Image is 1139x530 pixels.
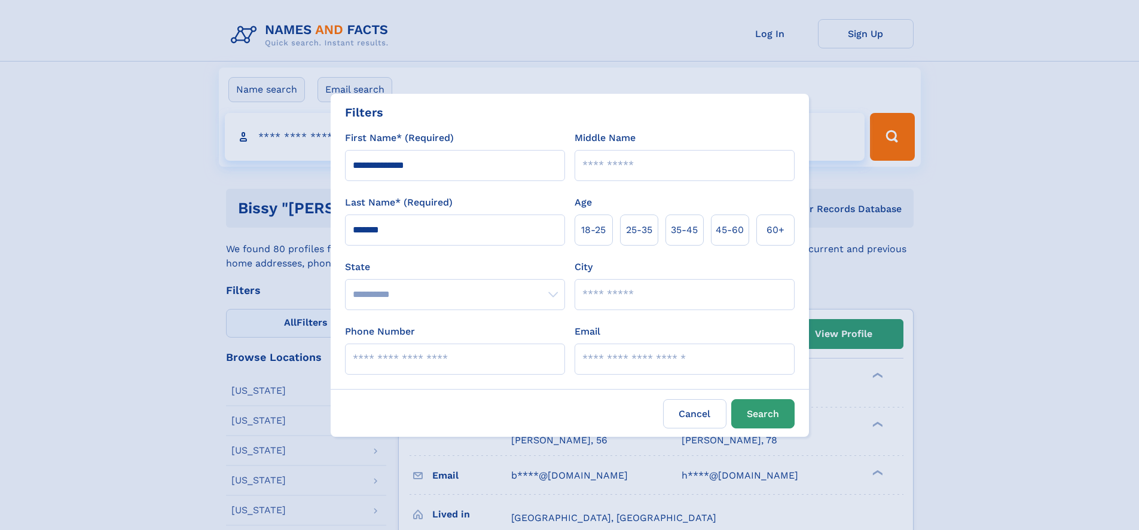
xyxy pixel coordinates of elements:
[345,103,383,121] div: Filters
[575,195,592,210] label: Age
[767,223,784,237] span: 60+
[345,324,415,339] label: Phone Number
[575,324,600,339] label: Email
[345,260,565,274] label: State
[345,195,453,210] label: Last Name* (Required)
[731,399,795,428] button: Search
[575,260,593,274] label: City
[671,223,698,237] span: 35‑45
[716,223,744,237] span: 45‑60
[345,131,454,145] label: First Name* (Required)
[663,399,726,428] label: Cancel
[581,223,606,237] span: 18‑25
[575,131,636,145] label: Middle Name
[626,223,652,237] span: 25‑35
